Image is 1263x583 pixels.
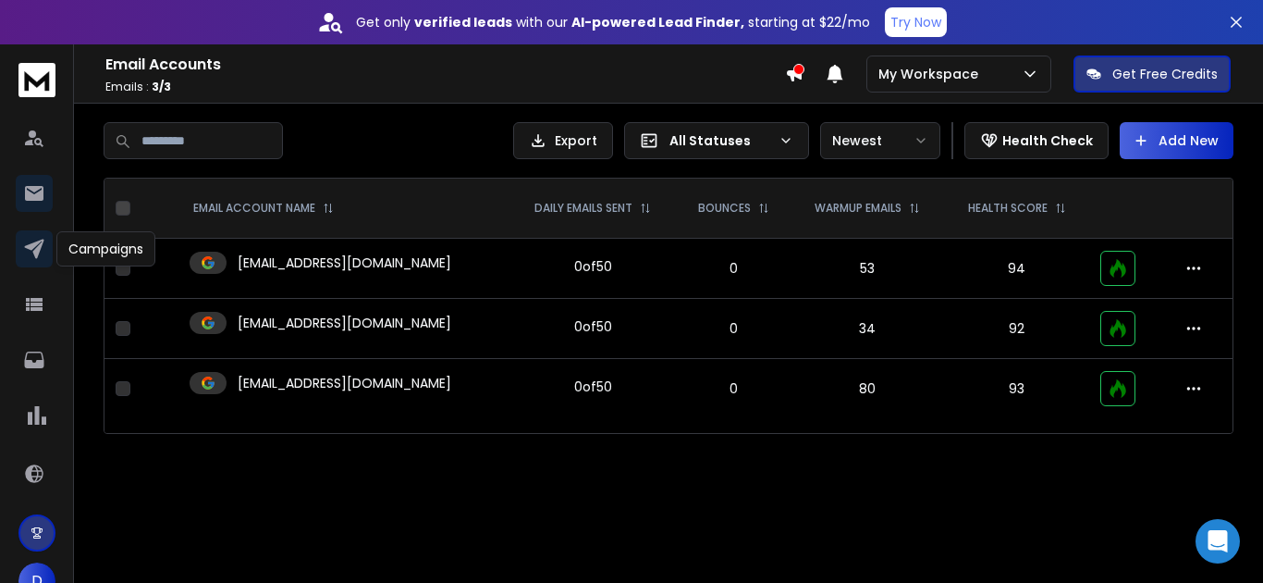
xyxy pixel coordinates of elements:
td: 53 [791,239,944,299]
p: Health Check [1002,131,1093,150]
p: Get Free Credits [1112,65,1218,83]
td: 34 [791,299,944,359]
button: Export [513,122,613,159]
button: Get Free Credits [1073,56,1231,93]
button: Newest [820,122,940,159]
p: 0 [687,379,779,398]
button: Health Check [964,122,1109,159]
p: HEALTH SCORE [968,201,1048,216]
p: All Statuses [669,131,771,150]
p: [EMAIL_ADDRESS][DOMAIN_NAME] [238,374,451,392]
p: [EMAIL_ADDRESS][DOMAIN_NAME] [238,254,451,272]
p: Try Now [890,13,941,31]
div: Open Intercom Messenger [1196,519,1240,564]
div: 0 of 50 [574,317,612,336]
strong: AI-powered Lead Finder, [571,13,744,31]
span: 3 / 3 [152,79,171,94]
button: Try Now [885,7,947,37]
td: 93 [944,359,1089,419]
p: WARMUP EMAILS [815,201,901,216]
p: 0 [687,259,779,278]
p: 0 [687,319,779,338]
p: My Workspace [878,65,986,83]
p: [EMAIL_ADDRESS][DOMAIN_NAME] [238,314,451,332]
div: 0 of 50 [574,257,612,276]
button: Add New [1120,122,1233,159]
strong: verified leads [414,13,512,31]
p: DAILY EMAILS SENT [534,201,632,216]
p: BOUNCES [698,201,751,216]
p: Get only with our starting at $22/mo [356,13,870,31]
img: logo [18,63,55,97]
h1: Email Accounts [105,54,785,76]
div: 0 of 50 [574,378,612,396]
td: 94 [944,239,1089,299]
p: Emails : [105,80,785,94]
div: EMAIL ACCOUNT NAME [193,201,334,216]
td: 92 [944,299,1089,359]
td: 80 [791,359,944,419]
div: Campaigns [56,231,155,267]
